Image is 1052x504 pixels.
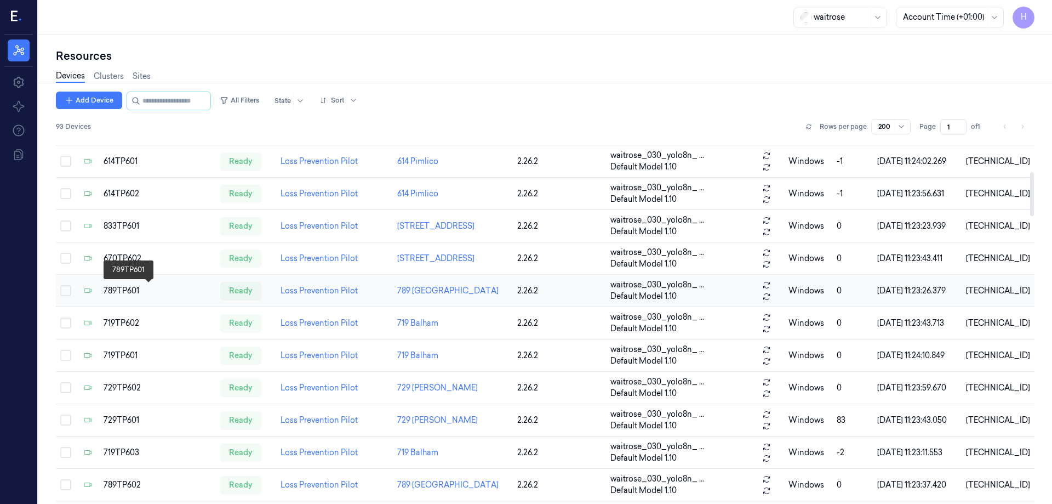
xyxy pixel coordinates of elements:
[610,441,704,452] span: waitrose_030_yolo8n_ ...
[517,253,602,264] div: 2.26.2
[397,383,478,393] a: 729 [PERSON_NAME]
[837,285,868,297] div: 0
[610,376,704,388] span: waitrose_030_yolo8n_ ...
[966,350,1030,361] div: [TECHNICAL_ID]
[877,156,957,167] div: [DATE] 11:24:02.269
[517,382,602,394] div: 2.26.2
[60,285,71,296] button: Select row
[610,247,704,258] span: waitrose_030_yolo8n_ ...
[60,220,71,231] button: Select row
[104,447,211,458] div: 719TP603
[60,188,71,199] button: Select row
[281,480,358,490] a: Loss Prevention Pilot
[220,185,261,202] div: ready
[966,415,1030,426] div: [TECHNICAL_ID]
[220,250,261,267] div: ready
[877,479,957,491] div: [DATE] 11:23:37.420
[966,318,1030,329] div: [TECHNICAL_ID]
[837,188,868,200] div: -1
[517,156,602,167] div: 2.26.2
[220,314,261,332] div: ready
[610,279,704,291] span: waitrose_030_yolo8n_ ...
[610,258,677,270] span: Default Model 1.10
[837,253,868,264] div: 0
[837,220,868,232] div: 0
[919,122,936,132] span: Page
[877,253,957,264] div: [DATE] 11:23:43.411
[104,318,211,329] div: 719TP602
[610,420,677,432] span: Default Model 1.10
[997,119,1030,134] nav: pagination
[104,220,211,232] div: 833TP601
[610,312,704,323] span: waitrose_030_yolo8n_ ...
[877,220,957,232] div: [DATE] 11:23:23.939
[610,291,677,302] span: Default Model 1.10
[610,182,704,194] span: waitrose_030_yolo8n_ ...
[788,253,828,264] p: windows
[610,323,677,335] span: Default Model 1.10
[60,479,71,490] button: Select row
[104,382,211,394] div: 729TP602
[104,285,211,297] div: 789TP601
[397,480,499,490] a: 789 [GEOGRAPHIC_DATA]
[517,285,602,297] div: 2.26.2
[966,253,1030,264] div: [TECHNICAL_ID]
[1013,7,1034,29] button: H
[104,156,211,167] div: 614TP601
[517,479,602,491] div: 2.26.2
[788,318,828,329] p: windows
[788,188,828,200] p: windows
[104,479,211,491] div: 789TP602
[877,447,957,458] div: [DATE] 11:23:11.553
[281,286,358,296] a: Loss Prevention Pilot
[60,415,71,426] button: Select row
[966,188,1030,200] div: [TECHNICAL_ID]
[133,71,151,82] a: Sites
[60,447,71,458] button: Select row
[56,48,1034,64] div: Resources
[788,350,828,361] p: windows
[397,253,474,263] a: [STREET_ADDRESS]
[517,188,602,200] div: 2.26.2
[877,188,957,200] div: [DATE] 11:23:56.631
[220,282,261,299] div: ready
[397,318,438,328] a: 719 Balham
[788,285,828,297] p: windows
[610,452,677,464] span: Default Model 1.10
[215,92,264,109] button: All Filters
[610,409,704,420] span: waitrose_030_yolo8n_ ...
[397,415,478,425] a: 729 [PERSON_NAME]
[281,383,358,393] a: Loss Prevention Pilot
[60,382,71,393] button: Select row
[56,122,91,132] span: 93 Devices
[610,226,677,237] span: Default Model 1.10
[281,156,358,166] a: Loss Prevention Pilot
[220,152,261,170] div: ready
[966,479,1030,491] div: [TECHNICAL_ID]
[610,473,704,485] span: waitrose_030_yolo8n_ ...
[788,415,828,426] p: windows
[104,253,211,264] div: 670TP602
[104,415,211,426] div: 729TP601
[610,344,704,355] span: waitrose_030_yolo8n_ ...
[397,221,474,231] a: [STREET_ADDRESS]
[610,388,677,399] span: Default Model 1.10
[60,318,71,329] button: Select row
[610,150,704,161] span: waitrose_030_yolo8n_ ...
[60,350,71,361] button: Select row
[877,382,957,394] div: [DATE] 11:23:59.670
[397,189,438,199] a: 614 Pimlico
[517,220,602,232] div: 2.26.2
[966,447,1030,458] div: [TECHNICAL_ID]
[220,411,261,429] div: ready
[281,415,358,425] a: Loss Prevention Pilot
[837,479,868,491] div: 0
[837,156,868,167] div: -1
[517,318,602,329] div: 2.26.2
[397,286,499,296] a: 789 [GEOGRAPHIC_DATA]
[788,479,828,491] p: windows
[877,350,957,361] div: [DATE] 11:24:10.849
[966,156,1030,167] div: [TECHNICAL_ID]
[877,285,957,297] div: [DATE] 11:23:26.379
[788,382,828,394] p: windows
